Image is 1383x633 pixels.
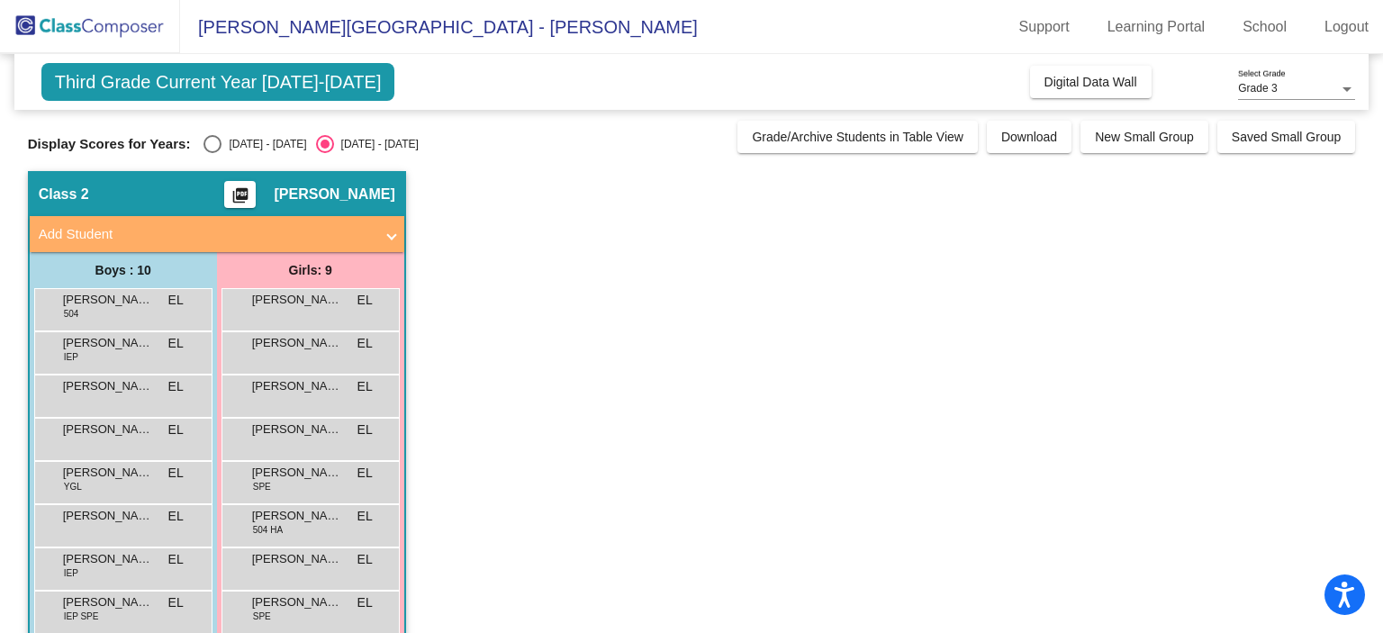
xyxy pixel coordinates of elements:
span: EL [168,507,184,526]
span: Digital Data Wall [1044,75,1137,89]
span: EL [168,464,184,483]
span: IEP [64,566,78,580]
span: [PERSON_NAME] [252,550,342,568]
span: EL [357,550,373,569]
span: [PERSON_NAME] [252,377,342,395]
span: 504 [64,307,79,321]
div: Girls: 9 [217,252,404,288]
button: Print Students Details [224,181,256,208]
span: Grade/Archive Students in Table View [752,130,963,144]
span: EL [168,550,184,569]
span: EL [357,593,373,612]
span: EL [168,593,184,612]
span: New Small Group [1095,130,1194,144]
span: [PERSON_NAME][GEOGRAPHIC_DATA] - [PERSON_NAME] [180,13,698,41]
button: New Small Group [1080,121,1208,153]
span: EL [357,420,373,439]
span: EL [168,377,184,396]
span: EL [168,334,184,353]
span: SPE [253,480,271,493]
span: IEP [64,350,78,364]
a: Logout [1310,13,1383,41]
a: Learning Portal [1093,13,1220,41]
span: Third Grade Current Year [DATE]-[DATE] [41,63,395,101]
span: SPE [253,610,271,623]
span: [PERSON_NAME] [252,507,342,525]
div: Boys : 10 [30,252,217,288]
span: [PERSON_NAME] [63,507,153,525]
span: [PERSON_NAME] [274,185,394,203]
span: [PERSON_NAME] [252,420,342,439]
span: IEP SPE [64,610,99,623]
span: Display Scores for Years: [28,136,191,152]
span: EL [357,377,373,396]
span: Class 2 [39,185,89,203]
span: [PERSON_NAME] [63,550,153,568]
span: [PERSON_NAME] [63,464,153,482]
mat-expansion-panel-header: Add Student [30,216,404,252]
a: Support [1005,13,1084,41]
button: Saved Small Group [1217,121,1355,153]
mat-radio-group: Select an option [203,135,418,153]
span: [PERSON_NAME] [63,420,153,439]
span: [PERSON_NAME] [252,291,342,309]
span: [PERSON_NAME] [252,464,342,482]
button: Grade/Archive Students in Table View [737,121,978,153]
div: [DATE] - [DATE] [334,136,419,152]
span: [PERSON_NAME] [63,291,153,309]
span: 504 HA [253,523,283,537]
div: [DATE] - [DATE] [221,136,306,152]
span: [PERSON_NAME] [63,334,153,352]
button: Digital Data Wall [1030,66,1152,98]
span: EL [168,291,184,310]
mat-panel-title: Add Student [39,224,374,245]
span: Saved Small Group [1232,130,1341,144]
span: EL [357,291,373,310]
span: [PERSON_NAME] [63,593,153,611]
mat-icon: picture_as_pdf [230,186,251,212]
span: YGL [64,480,82,493]
span: [PERSON_NAME] [252,334,342,352]
span: Download [1001,130,1057,144]
span: EL [357,464,373,483]
button: Download [987,121,1071,153]
span: Grade 3 [1238,82,1277,95]
a: School [1228,13,1301,41]
span: [PERSON_NAME] [252,593,342,611]
span: EL [357,334,373,353]
span: EL [357,507,373,526]
span: EL [168,420,184,439]
span: [PERSON_NAME] [63,377,153,395]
